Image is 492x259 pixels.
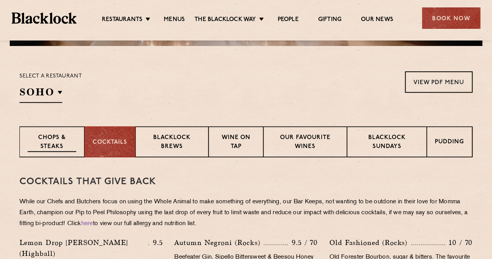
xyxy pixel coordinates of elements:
p: Lemon Drop [PERSON_NAME] (Highball) [19,237,148,259]
p: Select a restaurant [19,71,82,81]
a: People [277,16,298,25]
h3: Cocktails That Give Back [19,177,473,187]
a: Gifting [318,16,341,25]
p: Our favourite wines [271,134,339,152]
p: Pudding [435,138,464,148]
a: View PDF Menu [405,71,473,93]
p: Wine on Tap [217,134,255,152]
p: Chops & Steaks [28,134,76,152]
a: Restaurants [102,16,142,25]
a: The Blacklock Way [194,16,256,25]
p: Blacklock Sundays [355,134,418,152]
p: 9.5 / 70 [288,238,318,248]
div: Book Now [422,7,480,29]
p: Autumn Negroni (Rocks) [174,237,264,248]
p: 10 / 70 [445,238,473,248]
p: Old Fashioned (Rocks) [329,237,411,248]
a: Our News [361,16,393,25]
a: here [81,221,93,227]
p: Cocktails [93,138,127,147]
h2: SOHO [19,85,62,103]
p: While our Chefs and Butchers focus on using the Whole Animal to make something of everything, our... [19,197,473,229]
p: 9.5 [149,238,163,248]
a: Menus [164,16,185,25]
p: Blacklock Brews [144,134,200,152]
img: BL_Textured_Logo-footer-cropped.svg [12,12,77,23]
